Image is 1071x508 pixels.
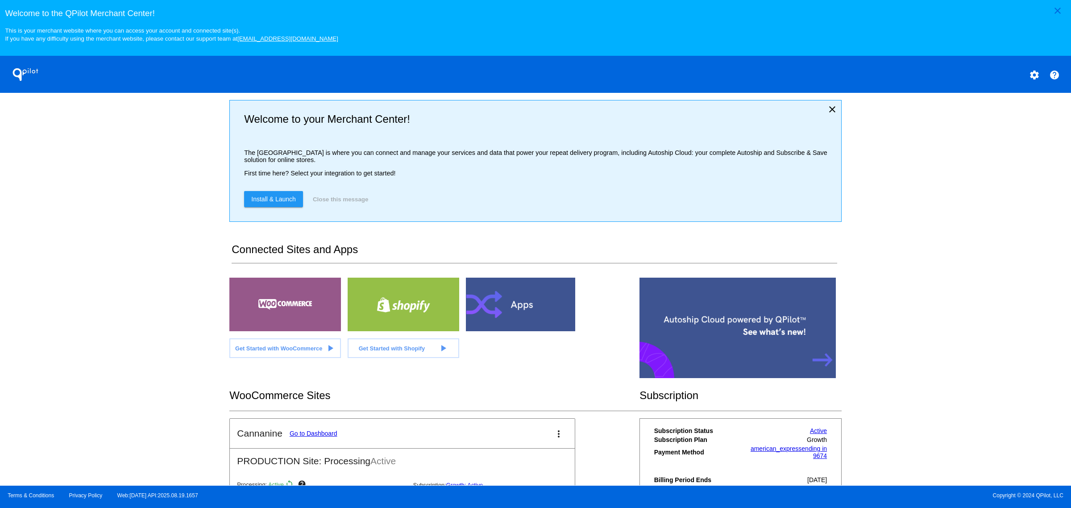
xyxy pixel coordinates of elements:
h2: PRODUCTION Site: Processing [230,449,575,466]
mat-icon: settings [1029,70,1040,80]
span: Growth [807,436,827,443]
mat-icon: play_arrow [325,343,336,354]
h2: Cannanine [237,428,282,439]
span: Get Started with Shopify [359,345,425,352]
mat-icon: close [827,104,838,115]
button: Close this message [310,191,371,207]
th: Subscription Status [654,427,741,435]
h2: Welcome to your Merchant Center! [244,113,834,125]
p: The [GEOGRAPHIC_DATA] is where you can connect and manage your services and data that power your ... [244,149,834,163]
mat-icon: help [1049,70,1060,80]
a: Install & Launch [244,191,303,207]
mat-icon: more_vert [553,429,564,439]
a: Get Started with WooCommerce [229,338,341,358]
a: [EMAIL_ADDRESS][DOMAIN_NAME] [237,35,338,42]
a: Go to Dashboard [290,430,337,437]
h1: QPilot [8,66,43,83]
a: Web:[DATE] API:2025.08.19.1657 [117,492,198,499]
span: Copyright © 2024 QPilot, LLC [543,492,1063,499]
p: Subscription: [413,482,582,488]
p: Processing: [237,480,406,491]
a: american_expressending in 9674 [751,445,827,459]
h2: Subscription [639,389,842,402]
th: Payment Method [654,445,741,460]
a: Terms & Conditions [8,492,54,499]
mat-icon: help [298,480,308,491]
small: This is your merchant website where you can access your account and connected site(s). If you hav... [5,27,338,42]
a: Get Started with Shopify [348,338,459,358]
span: Get Started with WooCommerce [235,345,322,352]
a: Active [810,427,827,434]
span: Active [370,456,396,466]
span: american_express [751,445,801,452]
span: Install & Launch [251,196,296,203]
mat-icon: sync [285,480,296,491]
h2: Connected Sites and Apps [232,243,837,263]
th: Billing Period Ends [654,476,741,484]
h3: Welcome to the QPilot Merchant Center! [5,8,1066,18]
a: Privacy Policy [69,492,103,499]
h2: WooCommerce Sites [229,389,639,402]
span: Active [268,482,284,488]
mat-icon: play_arrow [438,343,448,354]
th: Subscription Plan [654,436,741,444]
mat-icon: close [1052,5,1063,16]
span: [DATE] [807,476,827,483]
p: First time here? Select your integration to get started! [244,170,834,177]
a: Growth: Active [446,482,483,488]
th: Billable Scheduled Orders (All Sites) [654,485,741,500]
